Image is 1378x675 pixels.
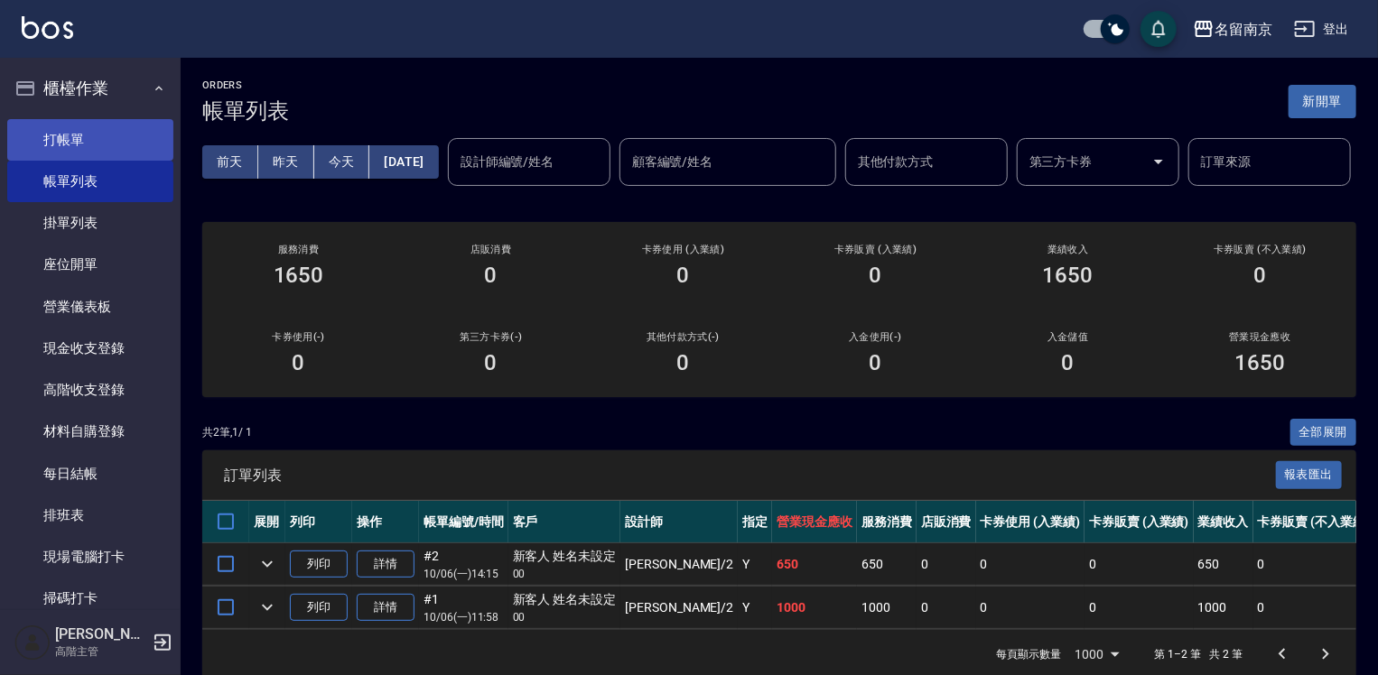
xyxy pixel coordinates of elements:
[996,646,1061,662] p: 每頁顯示數量
[1186,331,1335,343] h2: 營業現金應收
[1289,92,1356,109] a: 新開單
[1144,147,1173,176] button: Open
[416,244,565,255] h2: 店販消費
[801,244,950,255] h2: 卡券販賣 (入業績)
[1085,501,1194,543] th: 卡券販賣 (入業績)
[369,145,438,179] button: [DATE]
[513,590,617,609] div: 新客人 姓名未設定
[917,587,976,629] td: 0
[513,547,617,566] div: 新客人 姓名未設定
[7,495,173,536] a: 排班表
[357,594,414,622] a: 詳情
[357,550,414,578] a: 詳情
[224,467,1276,485] span: 訂單列表
[1276,461,1343,489] button: 報表匯出
[202,424,252,440] p: 共 2 筆, 1 / 1
[7,536,173,578] a: 現場電腦打卡
[1194,501,1253,543] th: 業績收入
[419,587,508,629] td: #1
[7,286,173,328] a: 營業儀表板
[738,587,772,629] td: Y
[1289,85,1356,118] button: 新開單
[1287,13,1356,46] button: 登出
[352,501,419,543] th: 操作
[620,587,738,629] td: [PERSON_NAME] /2
[7,453,173,495] a: 每日結帳
[513,566,617,582] p: 00
[285,501,352,543] th: 列印
[14,624,51,661] img: Person
[870,263,882,288] h3: 0
[508,501,621,543] th: 客戶
[1253,587,1374,629] td: 0
[7,411,173,452] a: 材料自購登錄
[7,369,173,411] a: 高階收支登錄
[1253,501,1374,543] th: 卡券販賣 (不入業績)
[485,263,498,288] h3: 0
[1085,543,1194,586] td: 0
[917,501,976,543] th: 店販消費
[1253,543,1374,586] td: 0
[424,609,504,625] p: 10/06 (一) 11:58
[55,625,147,643] h5: [PERSON_NAME]
[1155,646,1243,662] p: 第 1–2 筆 共 2 筆
[772,501,857,543] th: 營業現金應收
[620,543,738,586] td: [PERSON_NAME] /2
[1194,543,1253,586] td: 650
[1290,419,1357,447] button: 全部展開
[677,263,690,288] h3: 0
[314,145,370,179] button: 今天
[976,543,1085,586] td: 0
[55,643,147,660] p: 高階主管
[609,244,758,255] h2: 卡券使用 (入業績)
[7,578,173,619] a: 掃碼打卡
[224,244,373,255] h3: 服務消費
[485,350,498,375] h3: 0
[202,79,289,91] h2: ORDERS
[7,328,173,369] a: 現金收支登錄
[224,331,373,343] h2: 卡券使用(-)
[993,331,1142,343] h2: 入金儲值
[801,331,950,343] h2: 入金使用(-)
[7,202,173,244] a: 掛單列表
[513,609,617,625] p: 00
[620,501,738,543] th: 設計師
[258,145,314,179] button: 昨天
[870,350,882,375] h3: 0
[202,145,258,179] button: 前天
[419,501,508,543] th: 帳單編號/時間
[416,331,565,343] h2: 第三方卡券(-)
[976,587,1085,629] td: 0
[677,350,690,375] h3: 0
[772,543,857,586] td: 650
[1276,466,1343,483] a: 報表匯出
[1186,244,1335,255] h2: 卡券販賣 (不入業績)
[993,244,1142,255] h2: 業績收入
[609,331,758,343] h2: 其他付款方式(-)
[7,244,173,285] a: 座位開單
[7,65,173,112] button: 櫃檯作業
[772,587,857,629] td: 1000
[254,550,281,578] button: expand row
[1194,587,1253,629] td: 1000
[738,543,772,586] td: Y
[976,501,1085,543] th: 卡券使用 (入業績)
[7,119,173,161] a: 打帳單
[1215,18,1272,41] div: 名留南京
[1254,263,1267,288] h3: 0
[419,543,508,586] td: #2
[857,543,917,586] td: 650
[1043,263,1094,288] h3: 1650
[202,98,289,124] h3: 帳單列表
[7,161,173,202] a: 帳單列表
[857,501,917,543] th: 服務消費
[1141,11,1177,47] button: save
[738,501,772,543] th: 指定
[22,16,73,39] img: Logo
[290,550,348,578] button: 列印
[424,566,504,582] p: 10/06 (一) 14:15
[1062,350,1075,375] h3: 0
[1186,11,1280,48] button: 名留南京
[254,594,281,621] button: expand row
[1085,587,1194,629] td: 0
